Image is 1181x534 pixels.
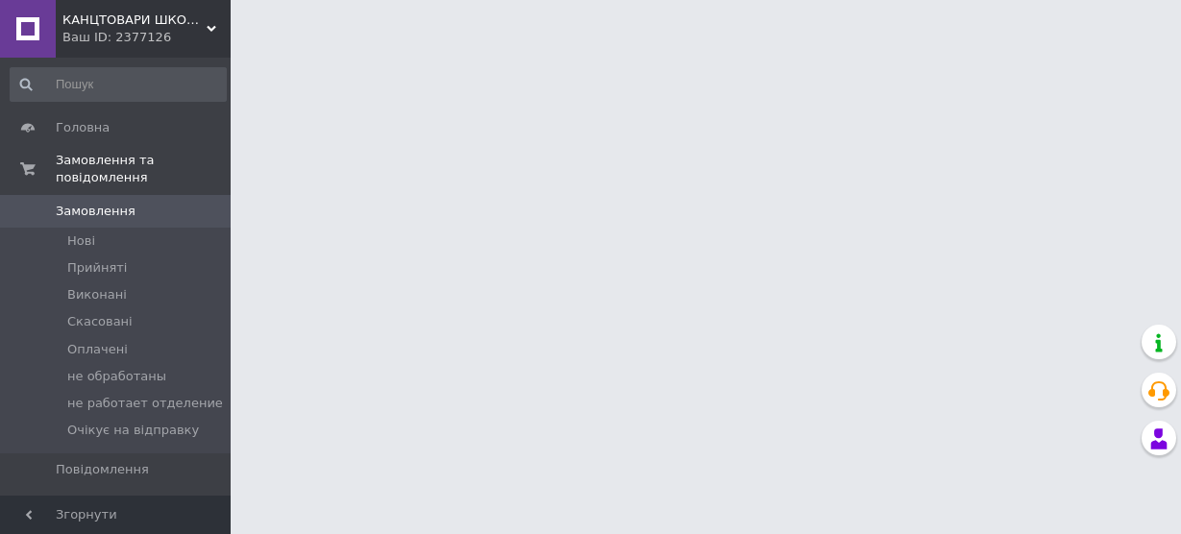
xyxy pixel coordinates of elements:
[56,152,231,186] span: Замовлення та повідомлення
[67,395,223,412] span: не работает отделение
[67,341,128,358] span: Оплачені
[67,286,127,303] span: Виконані
[10,67,227,102] input: Пошук
[67,313,133,330] span: Скасовані
[56,119,110,136] span: Головна
[56,494,178,511] span: Товари та послуги
[67,232,95,250] span: Нові
[67,422,199,439] span: Очікує на відправку
[67,368,166,385] span: не обработаны
[67,259,127,277] span: Прийняті
[62,29,231,46] div: Ваш ID: 2377126
[56,461,149,478] span: Повідомлення
[62,12,207,29] span: КАНЦТОВАРИ ШКОЛА ТВОРЧІСТЬ
[56,203,135,220] span: Замовлення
